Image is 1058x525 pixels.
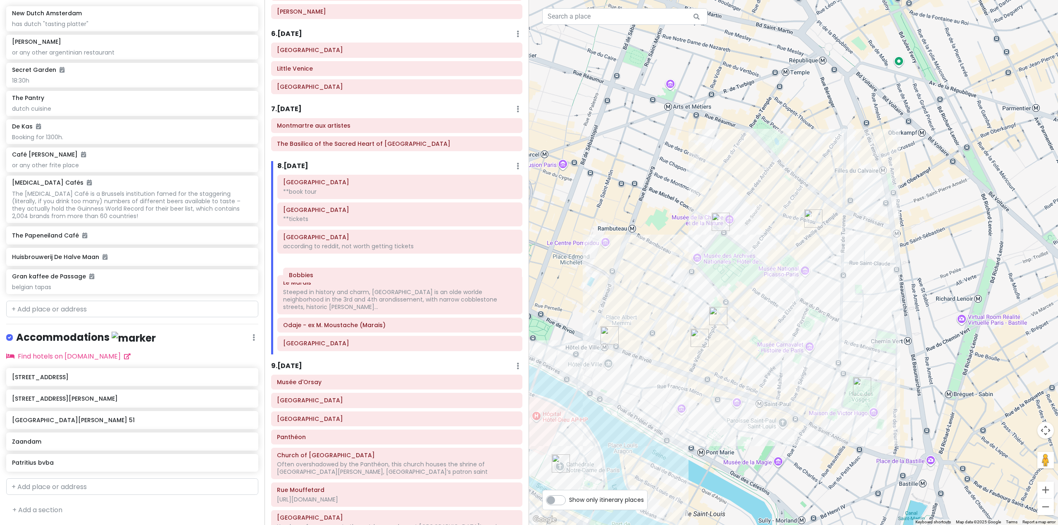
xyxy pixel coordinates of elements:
h6: 7 . [DATE] [271,105,302,114]
a: Click to see this area on Google Maps [531,514,558,525]
a: Terms (opens in new tab) [1006,520,1017,524]
button: Zoom out [1037,499,1054,515]
button: Zoom in [1037,482,1054,498]
div: Le Colimaçon [709,307,727,325]
div: Odaje - ex M. Moustache (Marais) [691,329,709,347]
h6: 8 . [DATE] [277,162,308,171]
button: Keyboard shortcuts [915,519,951,525]
img: marker [112,332,156,344]
div: Notre-Dame Cathedral of Paris [552,454,570,473]
span: Map data ©2025 Google [956,520,1001,524]
h6: 6 . [DATE] [271,30,302,38]
h6: 9 . [DATE] [271,362,302,371]
span: Show only itinerary places [569,495,644,504]
input: Search a place [542,8,708,25]
div: Le Marais [712,213,730,231]
div: Bobbies [804,209,822,228]
button: Drag Pegman onto the map to open Street View [1037,452,1054,468]
a: Find hotels on [DOMAIN_NAME] [6,352,131,361]
input: + Add place or address [6,301,258,317]
a: + Add a section [12,505,62,515]
img: Google [531,514,558,525]
input: + Add place or address [6,478,258,495]
div: BHV Marais [600,326,619,344]
a: Report a map error [1022,520,1056,524]
div: Place des Vosges [853,377,871,395]
h4: Accommodations [16,331,156,344]
button: Map camera controls [1037,422,1054,439]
